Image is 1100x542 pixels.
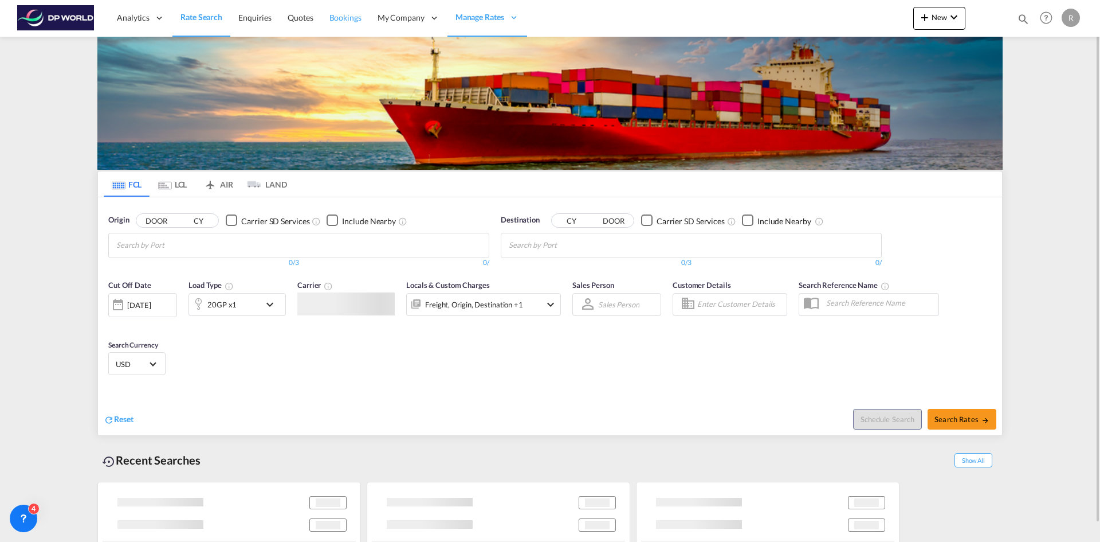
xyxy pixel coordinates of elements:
button: Search Ratesicon-arrow-right [928,409,996,430]
md-icon: icon-airplane [203,178,217,186]
span: Search Reference Name [799,280,890,290]
div: Help [1036,8,1062,29]
md-icon: Unchecked: Ignores neighbouring ports when fetching rates.Checked : Includes neighbouring ports w... [398,216,407,225]
span: Reset [114,414,133,424]
md-icon: icon-chevron-down [263,297,282,311]
md-tab-item: AIR [195,171,241,197]
div: [DATE] [108,293,177,317]
md-icon: icon-plus 400-fg [918,10,932,24]
span: Help [1036,8,1056,28]
md-icon: Unchecked: Search for CY (Container Yard) services for all selected carriers.Checked : Search for... [727,216,736,225]
span: Search Currency [108,340,158,349]
button: Note: By default Schedule search will only considerorigin ports, destination ports and cut off da... [853,409,922,430]
md-tab-item: FCL [104,171,150,197]
md-icon: icon-chevron-down [947,10,961,24]
div: 20GP x1icon-chevron-down [188,293,286,315]
span: Rate Search [180,12,222,22]
md-checkbox: Checkbox No Ink [226,215,309,227]
span: Bookings [329,13,362,22]
span: New [918,13,961,22]
button: CY [552,214,592,227]
span: Show All [954,453,992,467]
md-tab-item: LAND [241,171,287,197]
span: Load Type [188,280,234,290]
span: USD [116,359,148,369]
span: Sales Person [572,280,614,290]
md-icon: The selected Trucker/Carrierwill be displayed in the rate results If the rates are from another f... [324,281,333,290]
button: icon-plus 400-fgNewicon-chevron-down [913,7,965,30]
input: Chips input. [509,236,618,255]
div: Freight Origin Destination Factory Stuffingicon-chevron-down [406,293,561,315]
md-icon: icon-information-outline [225,281,234,290]
md-icon: Unchecked: Ignores neighbouring ports when fetching rates.Checked : Includes neighbouring ports w... [815,216,824,225]
span: Manage Rates [455,11,504,23]
span: Carrier [297,280,333,290]
md-icon: Your search will be saved by the below given name [881,281,890,290]
div: icon-magnify [1017,13,1030,30]
md-icon: icon-magnify [1017,13,1030,25]
span: My Company [378,12,425,24]
md-icon: icon-refresh [104,415,114,425]
div: Include Nearby [757,215,811,227]
div: Include Nearby [342,215,396,227]
span: Enquiries [238,13,272,22]
div: R [1062,9,1080,27]
md-datepicker: Select [108,315,117,331]
img: LCL+%26+FCL+BACKGROUND.png [97,37,1003,170]
div: Carrier SD Services [657,215,725,227]
div: 0/ [299,258,490,268]
md-icon: Unchecked: Search for CY (Container Yard) services for all selected carriers.Checked : Search for... [312,216,321,225]
button: DOOR [594,214,634,227]
md-icon: icon-arrow-right [981,416,989,424]
img: c08ca190194411f088ed0f3ba295208c.png [17,5,95,31]
md-checkbox: Checkbox No Ink [742,215,811,227]
div: 0/3 [501,258,692,268]
span: Destination [501,215,540,226]
md-select: Sales Person [597,296,641,313]
md-chips-wrap: Chips container with autocompletion. Enter the text area, type text to search, and then use the u... [507,233,622,255]
div: Freight Origin Destination Factory Stuffing [425,297,523,313]
md-icon: icon-chevron-down [544,297,557,311]
span: Search Rates [934,415,989,424]
md-select: Select Currency: $ USDUnited States Dollar [115,356,159,372]
md-chips-wrap: Chips container with autocompletion. Enter the text area, type text to search, and then use the u... [115,233,230,255]
div: 0/ [692,258,882,268]
md-tab-item: LCL [150,171,195,197]
md-pagination-wrapper: Use the left and right arrow keys to navigate between tabs [104,171,287,197]
span: Analytics [117,12,150,24]
span: Quotes [288,13,313,22]
md-icon: icon-backup-restore [102,455,116,469]
div: [DATE] [127,300,151,310]
md-checkbox: Checkbox No Ink [641,215,725,227]
div: icon-refreshReset [104,414,133,426]
span: Cut Off Date [108,280,151,290]
input: Enter Customer Details [697,295,783,313]
div: 20GP x1 [207,296,237,312]
input: Chips input. [116,236,225,255]
div: Recent Searches [97,447,205,473]
span: Origin [108,215,129,226]
span: Customer Details [673,280,730,290]
input: Search Reference Name [820,294,938,311]
div: Carrier SD Services [241,215,309,227]
md-checkbox: Checkbox No Ink [327,215,396,227]
button: CY [178,214,218,227]
span: Locals & Custom Charges [406,280,490,290]
div: 0/3 [108,258,299,268]
button: DOOR [136,214,176,227]
div: OriginDOOR CY Checkbox No InkUnchecked: Search for CY (Container Yard) services for all selected ... [98,197,1002,435]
